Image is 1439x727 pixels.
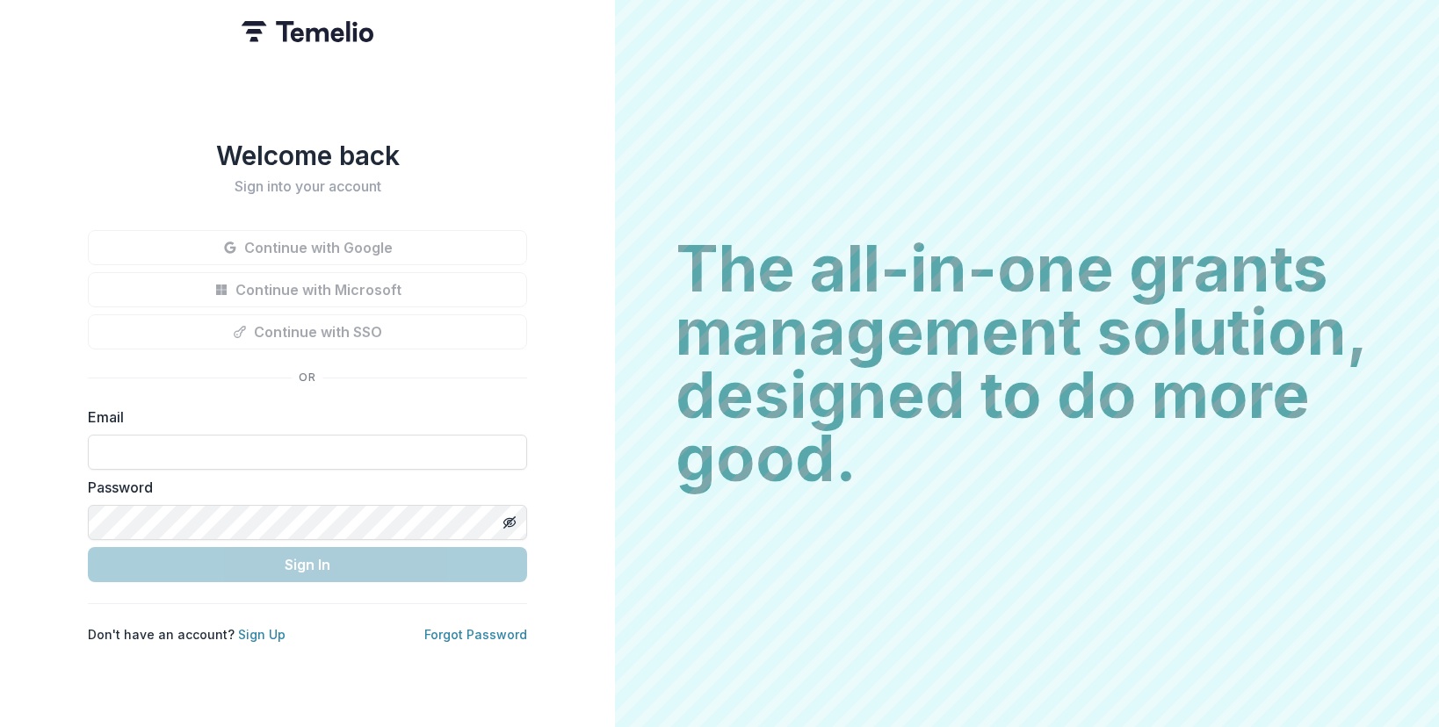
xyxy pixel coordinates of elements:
[88,314,527,349] button: Continue with SSO
[88,407,517,428] label: Email
[88,272,527,307] button: Continue with Microsoft
[238,627,286,642] a: Sign Up
[88,230,527,265] button: Continue with Google
[242,21,373,42] img: Temelio
[88,477,517,498] label: Password
[88,140,527,171] h1: Welcome back
[88,625,286,644] p: Don't have an account?
[495,508,524,536] button: Toggle password visibility
[88,178,527,195] h2: Sign into your account
[424,627,527,642] a: Forgot Password
[88,547,527,582] button: Sign In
